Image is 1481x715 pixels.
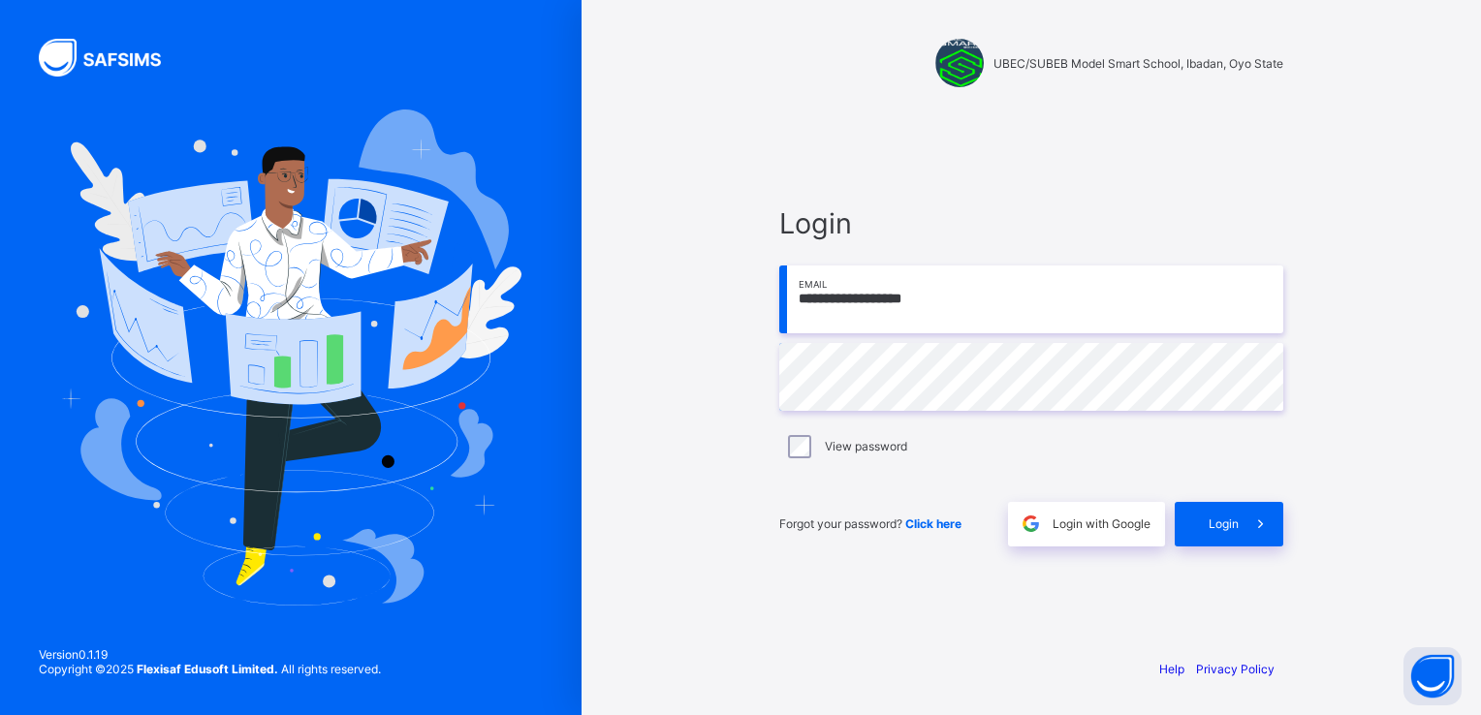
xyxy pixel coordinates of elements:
[905,516,961,531] a: Click here
[137,662,278,676] strong: Flexisaf Edusoft Limited.
[39,39,184,77] img: SAFSIMS Logo
[1403,647,1462,705] button: Open asap
[39,647,381,662] span: Version 0.1.19
[779,206,1283,240] span: Login
[993,56,1283,71] span: UBEC/SUBEB Model Smart School, Ibadan, Oyo State
[1020,513,1042,535] img: google.396cfc9801f0270233282035f929180a.svg
[1159,662,1184,676] a: Help
[60,109,521,606] img: Hero Image
[779,516,961,531] span: Forgot your password?
[1209,516,1239,531] span: Login
[1053,516,1150,531] span: Login with Google
[39,662,381,676] span: Copyright © 2025 All rights reserved.
[1196,662,1275,676] a: Privacy Policy
[825,439,907,453] label: View password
